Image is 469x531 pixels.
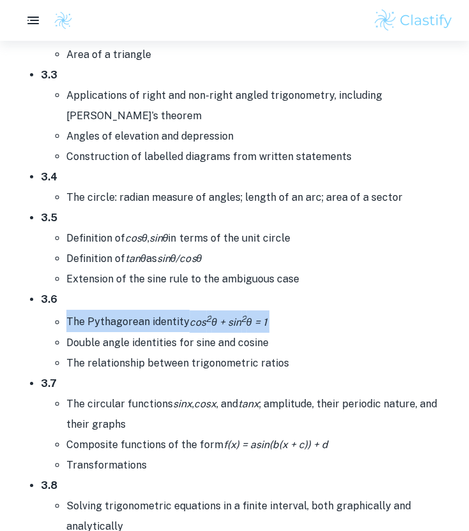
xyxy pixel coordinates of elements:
li: Construction of labelled diagrams from written statements [66,147,454,167]
li: Area of a triangle [66,45,454,65]
li: Composite functions of the form [66,435,454,455]
i: f(x) = asin(b(x + c)) + d [223,439,328,451]
li: Extension of the sine rule to the ambiguous case [66,269,454,289]
li: Double angle identities for sine and cosine [66,333,454,353]
a: Clastify logo [46,11,73,30]
li: Applications of right and non-right angled trigonometry, including [PERSON_NAME]’s theorem [66,85,454,126]
i: sinθ [149,232,168,244]
li: Definition of as [66,249,454,269]
strong: 3.4 [41,171,57,183]
img: Clastify logo [54,11,73,30]
i: cos θ + sin θ = 1 [190,316,267,328]
sup: 2 [206,313,211,323]
i: tanx [238,398,259,410]
img: Clastify logo [373,8,454,33]
strong: 3.7 [41,377,57,389]
strong: 3.3 [41,69,57,81]
li: Definition of , in terms of the unit circle [66,228,454,249]
i: tanθ [125,252,146,265]
strong: 3.6 [41,293,57,305]
li: The relationship between trigonometric ratios [66,353,454,374]
i: sinθ/cosθ [157,252,202,265]
li: The circular functions , , and ; amplitude, their periodic nature, and their graphs [66,394,454,435]
sup: 2 [241,313,246,323]
li: The circle: radian measure of angles; length of an arc; area of a sector [66,187,454,208]
i: sinx [173,398,192,410]
strong: 3.5 [41,212,57,224]
li: The Pythagorean identity [66,310,454,332]
li: Angles of elevation and depression [66,126,454,147]
li: Transformations [66,455,454,476]
i: cosθ [125,232,147,244]
i: cosx [194,398,216,410]
strong: 3.8 [41,479,57,491]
